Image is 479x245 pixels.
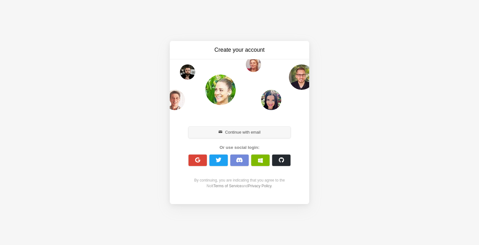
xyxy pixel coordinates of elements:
[188,127,291,138] button: Continue with email
[248,184,271,188] a: Privacy Policy
[213,184,241,188] a: Terms of Service
[185,177,294,189] div: By continuing, you are indicating that you agree to the Nolt and .
[185,144,294,151] div: Or use social login:
[186,46,293,54] h3: Create your account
